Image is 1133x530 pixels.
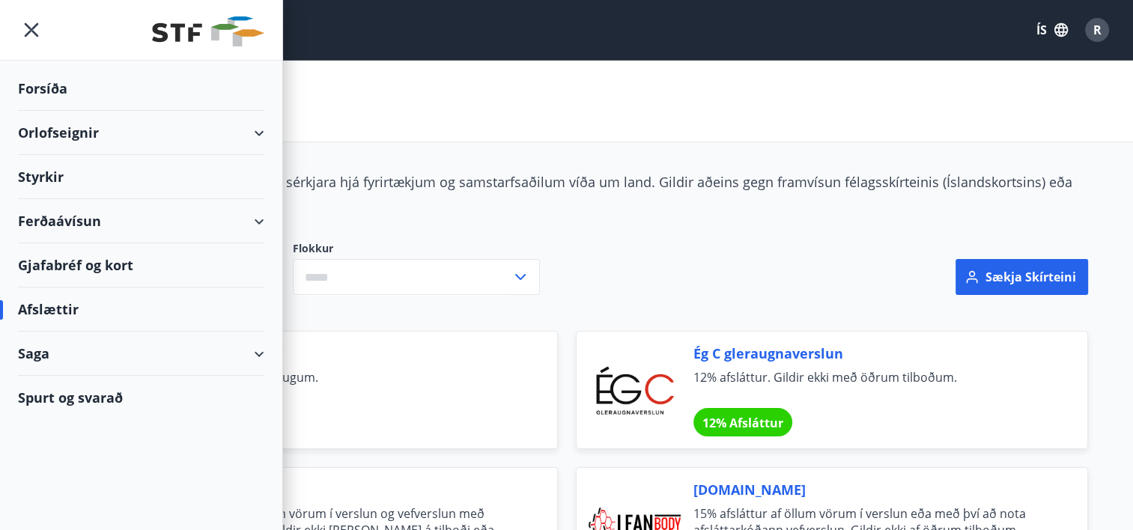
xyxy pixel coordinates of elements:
span: [DOMAIN_NAME] [163,480,521,499]
img: union_logo [152,16,264,46]
button: ÍS [1028,16,1076,43]
div: Ferðaávísun [18,199,264,243]
div: Styrkir [18,155,264,199]
button: R [1079,12,1115,48]
span: Ég C gleraugnaverslun [693,344,1051,363]
span: 10% afsláttur af gleraugum. [163,369,521,402]
span: 12% Afsláttur [702,415,783,431]
div: Gjafabréf og kort [18,243,264,287]
button: menu [18,16,45,43]
button: Sækja skírteini [956,259,1088,295]
span: Félagsmenn njóta veglegra tilboða og sérkjara hjá fyrirtækjum og samstarfsaðilum víða um land. Gi... [46,173,1072,210]
label: Flokkur [293,241,540,256]
span: Gleraugna Gallerí [163,344,521,363]
div: Afslættir [18,287,264,332]
div: Spurt og svarað [18,376,264,419]
span: [DOMAIN_NAME] [693,480,1051,499]
div: Forsíða [18,67,264,111]
div: Orlofseignir [18,111,264,155]
span: R [1093,22,1102,38]
span: 12% afsláttur. Gildir ekki með öðrum tilboðum. [693,369,1051,402]
div: Saga [18,332,264,376]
